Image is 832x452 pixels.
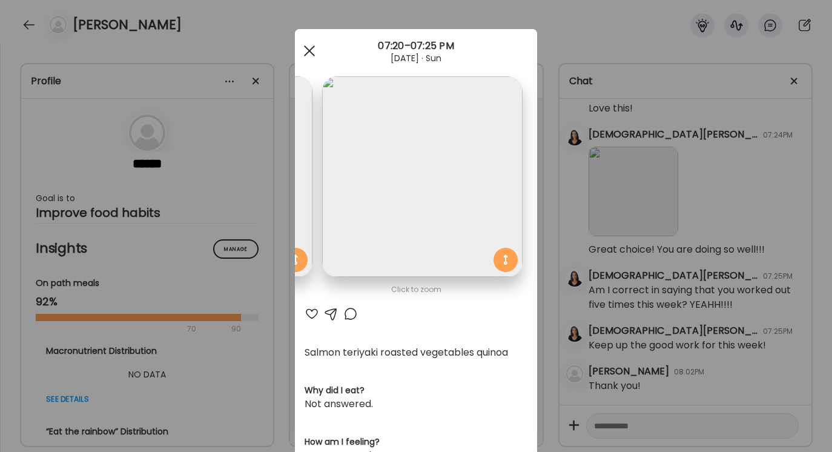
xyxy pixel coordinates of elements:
div: 07:20–07:25 PM [295,39,537,53]
img: images%2F34M9xvfC7VOFbuVuzn79gX2qEI22%2FvuAiKnmHokAoREr5e0Rw%2FoZ0PETeze3sSTlhLr0p6_1080 [322,76,523,277]
div: Salmon teriyaki roasted vegetables quinoa [305,345,527,360]
h3: How am I feeling? [305,436,527,448]
h3: Why did I eat? [305,384,527,397]
div: Click to zoom [305,282,527,297]
div: Not answered. [305,397,527,411]
div: [DATE] · Sun [295,53,537,63]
